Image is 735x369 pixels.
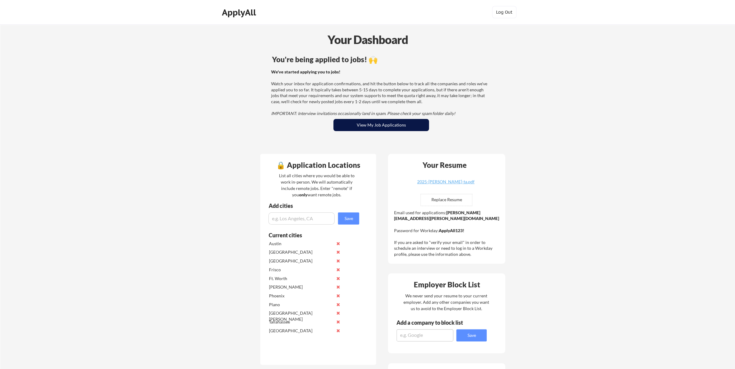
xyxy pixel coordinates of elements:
[410,180,482,189] a: 2025-[PERSON_NAME]-ta.pdf
[271,69,490,117] div: Watch your inbox for application confirmations, and hit the button below to track all the compani...
[396,320,472,325] div: Add a company to block list
[269,258,333,264] div: [GEOGRAPHIC_DATA]
[492,6,516,18] button: Log Out
[394,210,499,221] strong: [PERSON_NAME][EMAIL_ADDRESS][PERSON_NAME][DOMAIN_NAME]
[269,302,333,308] div: Plano
[222,7,258,18] div: ApplyAll
[269,249,333,255] div: [GEOGRAPHIC_DATA]
[269,284,333,290] div: [PERSON_NAME]
[275,172,358,198] div: List all cities where you would be able to work in-person. We will automatically include remote j...
[394,210,501,257] div: Email used for applications: Password for Workday: If you are asked to "verify your email" in ord...
[271,69,340,74] strong: We've started applying you to jobs!
[271,111,455,116] em: IMPORTANT: Interview invitations occasionally land in spam. Please check your spam folder daily!
[438,228,464,233] strong: ApplyAll123!
[268,212,335,225] input: e.g. Los Angeles, CA
[403,293,489,312] div: We never send your resume to your current employer. Add any other companies you want us to avoid ...
[390,281,503,288] div: Employer Block List
[410,180,482,184] div: 2025-[PERSON_NAME]-ta.pdf
[269,310,333,322] div: [GEOGRAPHIC_DATA][PERSON_NAME]
[262,161,375,169] div: 🔒 Application Locations
[1,31,735,48] div: Your Dashboard
[269,241,333,247] div: Austin
[414,161,475,169] div: Your Resume
[456,329,487,341] button: Save
[269,267,333,273] div: Frisco
[268,232,352,238] div: Current cities
[269,328,333,334] div: [GEOGRAPHIC_DATA]
[269,319,333,325] div: Tallahassee
[338,212,359,225] button: Save
[299,192,308,197] strong: only
[333,119,429,131] button: View My Job Applications
[269,276,333,282] div: Ft. Worth
[268,203,361,208] div: Add cities
[272,56,491,63] div: You're being applied to jobs! 🙌
[269,293,333,299] div: Phoenix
